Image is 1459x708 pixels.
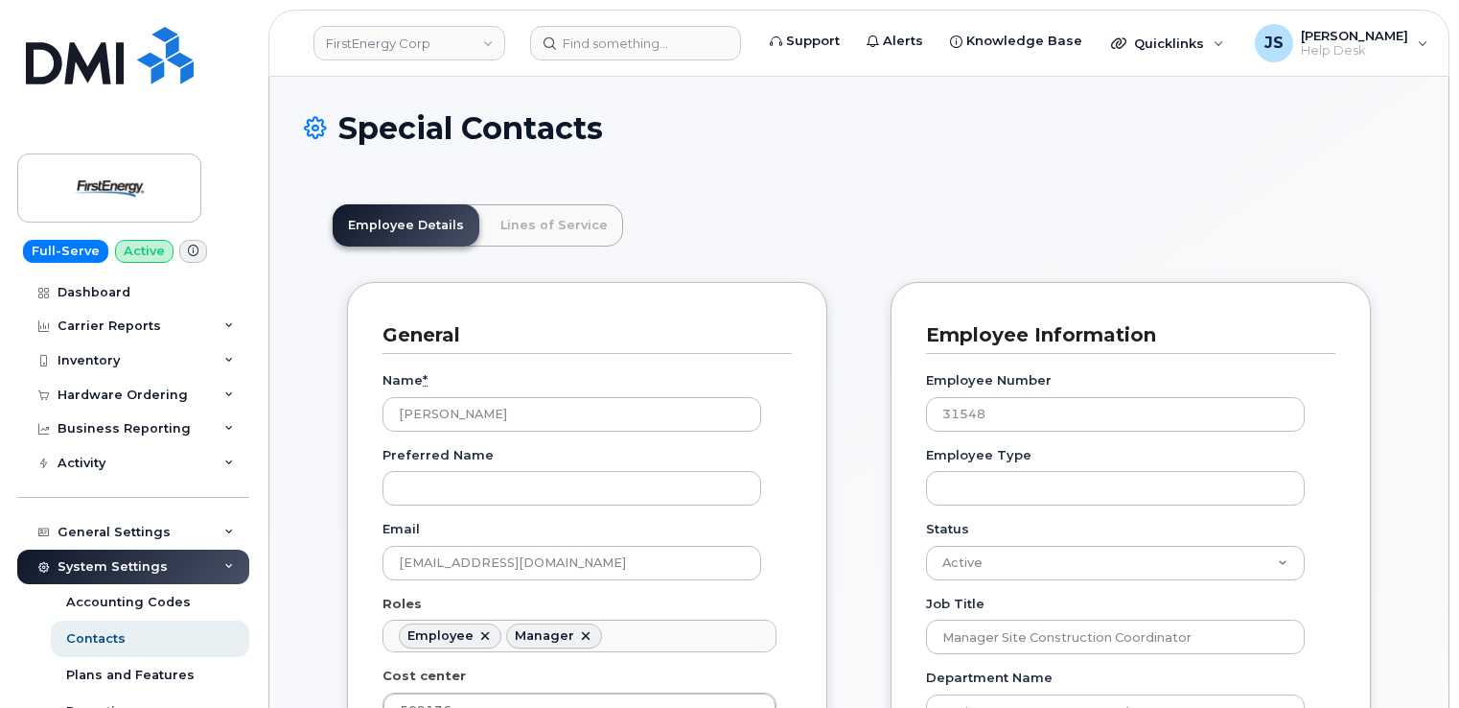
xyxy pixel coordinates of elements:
[926,322,1321,348] h3: Employee Information
[485,204,623,247] a: Lines of Service
[382,667,466,685] label: Cost center
[423,372,428,388] abbr: required
[333,204,479,247] a: Employee Details
[382,371,428,389] label: Name
[926,371,1052,389] label: Employee Number
[926,595,984,613] label: Job Title
[407,628,474,644] div: Employee
[926,669,1053,687] label: Department Name
[304,111,1414,145] h1: Special Contacts
[382,446,494,464] label: Preferred Name
[382,322,777,348] h3: General
[515,628,574,644] div: Manager
[926,520,969,538] label: Status
[382,520,420,538] label: Email
[926,446,1031,464] label: Employee Type
[382,595,422,613] label: Roles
